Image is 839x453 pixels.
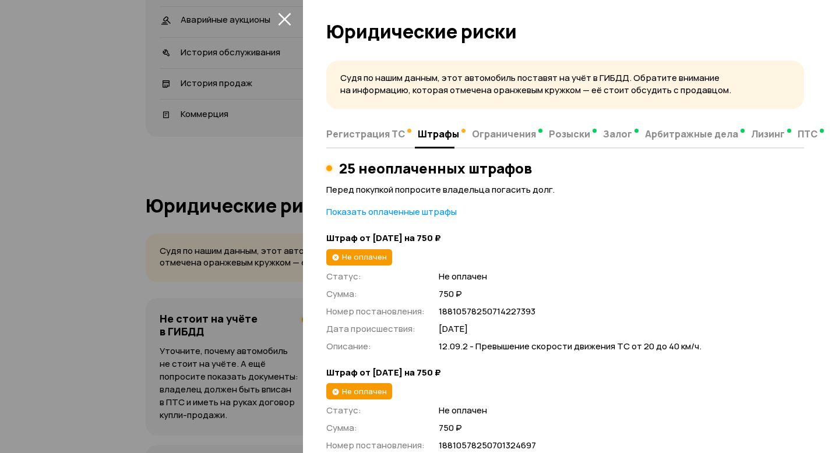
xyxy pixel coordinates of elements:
[472,128,536,140] span: Ограничения
[326,340,425,353] p: Описание :
[603,128,632,140] span: Залог
[342,386,387,397] span: Не оплачен
[326,232,804,245] strong: Штраф от [DATE] на 750 ₽
[326,183,804,196] p: Перед покупкой попросите владельца погасить долг.
[275,9,294,28] button: закрыть
[326,422,425,434] p: Сумма :
[326,128,405,140] span: Регистрация ТС
[326,270,425,283] p: Статус :
[439,306,804,318] span: 18810578250714227393
[549,128,590,140] span: Розыски
[439,341,804,353] span: 12.09.2 - Превышение скорости движения ТС от 20 до 40 км/ч.
[326,323,425,335] p: Дата происшествия :
[439,405,804,417] span: Не оплачен
[340,72,731,96] span: Судя по нашим данным, этот автомобиль поставят на учёт в ГИБДД. Обратите внимание на информацию, ...
[339,160,532,176] h3: 25 неоплаченных штрафов
[439,323,804,335] span: [DATE]
[439,440,804,452] span: 18810578250701324697
[439,288,804,300] span: 750 ₽
[326,206,804,218] p: Показать оплаченные штрафы
[798,128,817,140] span: ПТС
[645,128,738,140] span: Арбитражные дела
[342,252,387,262] span: Не оплачен
[751,128,785,140] span: Лизинг
[326,367,804,379] strong: Штраф от [DATE] на 750 ₽
[326,439,425,452] p: Номер постановления :
[326,404,425,417] p: Статус :
[439,422,804,434] span: 750 ₽
[439,271,804,283] span: Не оплачен
[418,128,459,140] span: Штрафы
[326,305,425,318] p: Номер постановления :
[326,288,425,300] p: Сумма :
